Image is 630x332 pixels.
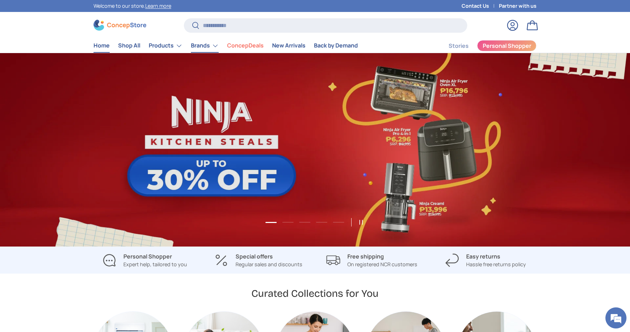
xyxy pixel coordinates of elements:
[94,39,110,52] a: Home
[123,253,172,260] strong: Personal Shopper
[434,252,536,268] a: Easy returns Hassle free returns policy
[314,39,358,52] a: Back by Demand
[272,39,306,52] a: New Arrivals
[462,2,499,10] a: Contact Us
[207,252,309,268] a: Special offers Regular sales and discounts
[145,2,171,9] a: Learn more
[321,252,423,268] a: Free shipping On registered NCR customers
[466,253,500,260] strong: Easy returns
[432,39,536,53] nav: Secondary
[227,39,264,52] a: ConcepDeals
[483,43,531,49] span: Personal Shopper
[499,2,536,10] a: Partner with us
[236,253,273,260] strong: Special offers
[94,39,358,53] nav: Primary
[347,261,417,268] p: On registered NCR customers
[466,261,526,268] p: Hassle free returns policy
[123,261,187,268] p: Expert help, tailored to you
[94,2,171,10] p: Welcome to our store.
[251,287,379,300] h2: Curated Collections for You
[94,20,146,31] img: ConcepStore
[144,39,187,53] summary: Products
[187,39,223,53] summary: Brands
[347,253,384,260] strong: Free shipping
[449,39,469,53] a: Stories
[118,39,140,52] a: Shop All
[236,261,302,268] p: Regular sales and discounts
[94,252,196,268] a: Personal Shopper Expert help, tailored to you
[477,40,536,51] a: Personal Shopper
